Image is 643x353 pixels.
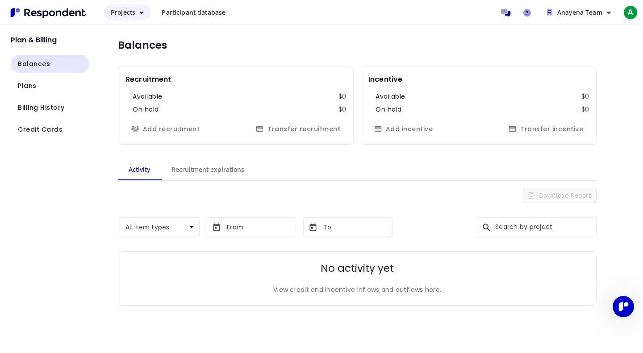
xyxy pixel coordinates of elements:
button: Add incentive [368,121,438,137]
button: A [622,4,639,21]
span: Credit Cards [18,125,63,134]
button: Transfer incentive [503,121,589,137]
span: Anayena Team [557,8,602,17]
md-tab-item: Activity [118,159,161,180]
button: Navigate to Billing History [11,99,89,117]
span: A [623,5,638,20]
button: Navigate to Balances [11,55,89,73]
span: Billing History [18,103,65,112]
p: View credit and incentive inflows and outflows here. [273,285,441,295]
button: Anayena Team [540,4,618,21]
span: Transferring recruitment has been paused while your account is under review. Review can take 1-3 ... [251,125,347,133]
button: Add recruitment [125,121,205,137]
input: To [323,223,377,234]
span: Transferring incentive has been paused while your account is under review. Review can take 1-3 bu... [503,125,589,133]
iframe: Intercom live chat [613,296,634,317]
md-tab-item: Recruitment expirations [161,159,255,180]
button: md-calendar [209,220,224,236]
button: Transfer recruitment [251,121,347,137]
dt: On hold [376,105,402,114]
img: Respondent [7,5,89,20]
span: Plans [18,81,37,91]
span: Buying recruitment has been paused while your account is under review. Review can take 1-3 busine... [125,125,205,133]
button: Navigate to Credit Cards [11,120,89,139]
button: Projects [104,4,151,21]
dt: Available [376,92,405,101]
input: From [227,223,280,234]
span: Projects [111,8,135,17]
button: md-calendar [305,220,321,236]
button: Navigate to Plans [11,77,89,95]
dt: On hold [133,105,159,114]
h2: No activity yet [321,262,394,275]
button: Download Report [523,188,597,203]
dt: Available [133,92,163,101]
h1: Balances [118,39,167,52]
a: Message participants [497,4,515,21]
dd: $0 [581,92,589,101]
input: Search by project [492,217,597,237]
h2: Plan & Billing [11,36,89,44]
span: Download Report [537,191,591,199]
span: Participant database [162,8,225,17]
a: Participant database [154,4,233,21]
a: Help and support [518,4,536,21]
h2: Recruitment [125,74,171,85]
span: Balances [18,59,50,69]
span: Buying incentive has been paused while your account is under review. Review can take 1-3 business... [368,125,438,133]
dd: $0 [581,105,589,114]
h2: Incentive [368,74,402,85]
dd: $0 [338,92,347,101]
dd: $0 [338,105,347,114]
